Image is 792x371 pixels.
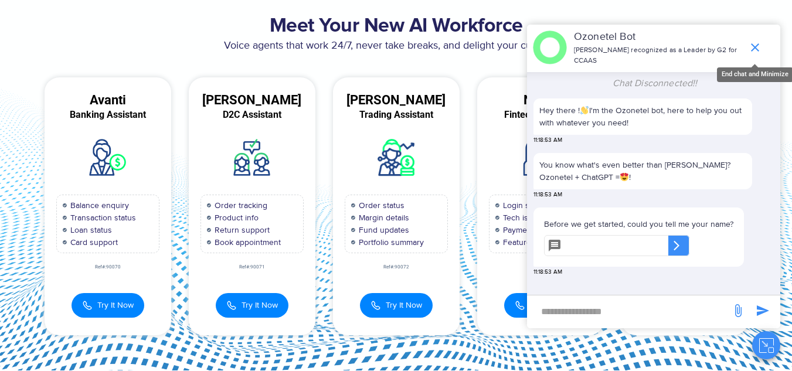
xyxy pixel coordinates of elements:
[67,236,118,249] span: Card support
[574,45,742,66] p: [PERSON_NAME] recognized as a Leader by G2 for CCAAS
[226,299,237,312] img: Call Icon
[356,224,409,236] span: Fund updates
[533,268,562,277] span: 11:18:53 AM
[533,301,725,322] div: new-msg-input
[212,199,267,212] span: Order tracking
[82,299,93,312] img: Call Icon
[613,77,698,89] span: Chat Disconnected!!
[333,110,460,120] div: Trading Assistant
[333,95,460,105] div: [PERSON_NAME]
[189,265,315,270] div: Ref#:90071
[189,95,315,105] div: [PERSON_NAME]
[477,110,604,120] div: Fintech Assistant
[212,236,281,249] span: Book appointment
[726,299,750,322] span: send message
[45,95,171,105] div: Avanti
[743,36,767,59] span: end chat or minimize
[212,224,270,236] span: Return support
[500,212,546,224] span: Tech issues
[580,106,589,114] img: 👋
[500,199,553,212] span: Login support
[370,299,381,312] img: Call Icon
[620,173,628,181] img: 😍
[500,224,558,236] span: Payment status
[477,95,604,105] div: Nisha
[45,265,171,270] div: Ref#:90070
[539,104,746,129] p: Hey there ! I'm the Ozonetel bot, here to help you out with whatever you need!
[356,199,405,212] span: Order status
[67,224,112,236] span: Loan status
[189,110,315,120] div: D2C Assistant
[574,29,742,45] p: Ozonetel Bot
[752,331,780,359] button: Close chat
[45,110,171,120] div: Banking Assistant
[500,236,554,249] span: Feature guide
[360,293,433,318] button: Try It Now
[216,293,288,318] button: Try It Now
[36,38,757,54] p: Voice agents that work 24/7, never take breaks, and delight your customers
[67,212,136,224] span: Transaction status
[477,265,604,270] div: Ref#:90073
[533,190,562,199] span: 11:18:53 AM
[242,299,278,311] span: Try It Now
[386,299,422,311] span: Try It Now
[97,299,134,311] span: Try It Now
[539,159,746,183] p: You know what's even better than [PERSON_NAME]? Ozonetel + ChatGPT = !
[533,30,567,64] img: header
[36,15,757,38] h2: Meet Your New AI Workforce
[533,136,562,145] span: 11:18:53 AM
[544,218,733,230] p: Before we get started, could you tell me your name?
[72,293,144,318] button: Try It Now
[515,299,525,312] img: Call Icon
[356,236,424,249] span: Portfolio summary
[333,265,460,270] div: Ref#:90072
[356,212,409,224] span: Margin details
[751,299,774,322] span: send message
[212,212,259,224] span: Product info
[504,293,577,318] button: Try It Now
[67,199,129,212] span: Balance enquiry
